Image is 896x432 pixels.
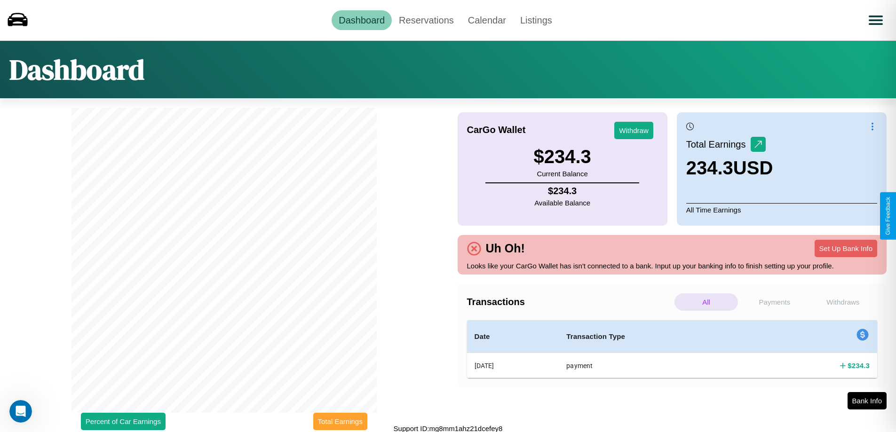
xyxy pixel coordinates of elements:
[313,413,367,430] button: Total Earnings
[461,10,513,30] a: Calendar
[467,259,878,272] p: Looks like your CarGo Wallet has isn't connected to a bank. Input up your banking info to finish ...
[863,7,889,33] button: Open menu
[811,293,875,311] p: Withdraws
[674,293,738,311] p: All
[534,186,590,196] h4: $ 234.3
[686,157,773,179] h3: 234.3 USD
[815,240,877,257] button: Set Up Bank Info
[566,331,746,342] h4: Transaction Type
[686,136,751,153] p: Total Earnings
[848,392,887,409] button: Bank Info
[614,122,653,139] button: Withdraw
[513,10,559,30] a: Listings
[533,167,591,180] p: Current Balance
[743,293,806,311] p: Payments
[533,146,591,167] h3: $ 234.3
[467,125,526,135] h4: CarGo Wallet
[475,331,552,342] h4: Date
[9,50,144,89] h1: Dashboard
[481,242,530,255] h4: Uh Oh!
[559,353,754,378] th: payment
[332,10,392,30] a: Dashboard
[467,320,878,378] table: simple table
[848,361,870,370] h4: $ 234.3
[467,297,672,307] h4: Transactions
[392,10,461,30] a: Reservations
[885,197,891,235] div: Give Feedback
[9,400,32,423] iframe: Intercom live chat
[534,196,590,209] p: Available Balance
[467,353,559,378] th: [DATE]
[81,413,166,430] button: Percent of Car Earnings
[686,203,877,216] p: All Time Earnings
